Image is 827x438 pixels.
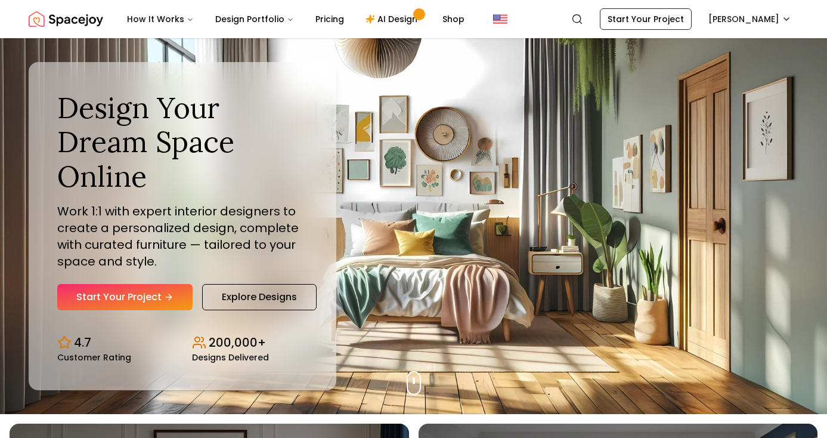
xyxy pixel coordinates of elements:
small: Customer Rating [57,353,131,362]
a: Shop [433,7,474,31]
button: How It Works [117,7,203,31]
p: 200,000+ [209,334,266,351]
a: AI Design [356,7,430,31]
div: Design stats [57,325,308,362]
img: United States [493,12,507,26]
a: Start Your Project [600,8,692,30]
p: Work 1:1 with expert interior designers to create a personalized design, complete with curated fu... [57,203,308,270]
img: Spacejoy Logo [29,7,103,31]
a: Start Your Project [57,284,193,310]
nav: Main [117,7,474,31]
a: Spacejoy [29,7,103,31]
small: Designs Delivered [192,353,269,362]
p: 4.7 [74,334,91,351]
a: Pricing [306,7,354,31]
button: [PERSON_NAME] [701,8,798,30]
a: Explore Designs [202,284,317,310]
button: Design Portfolio [206,7,303,31]
h1: Design Your Dream Space Online [57,91,308,194]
